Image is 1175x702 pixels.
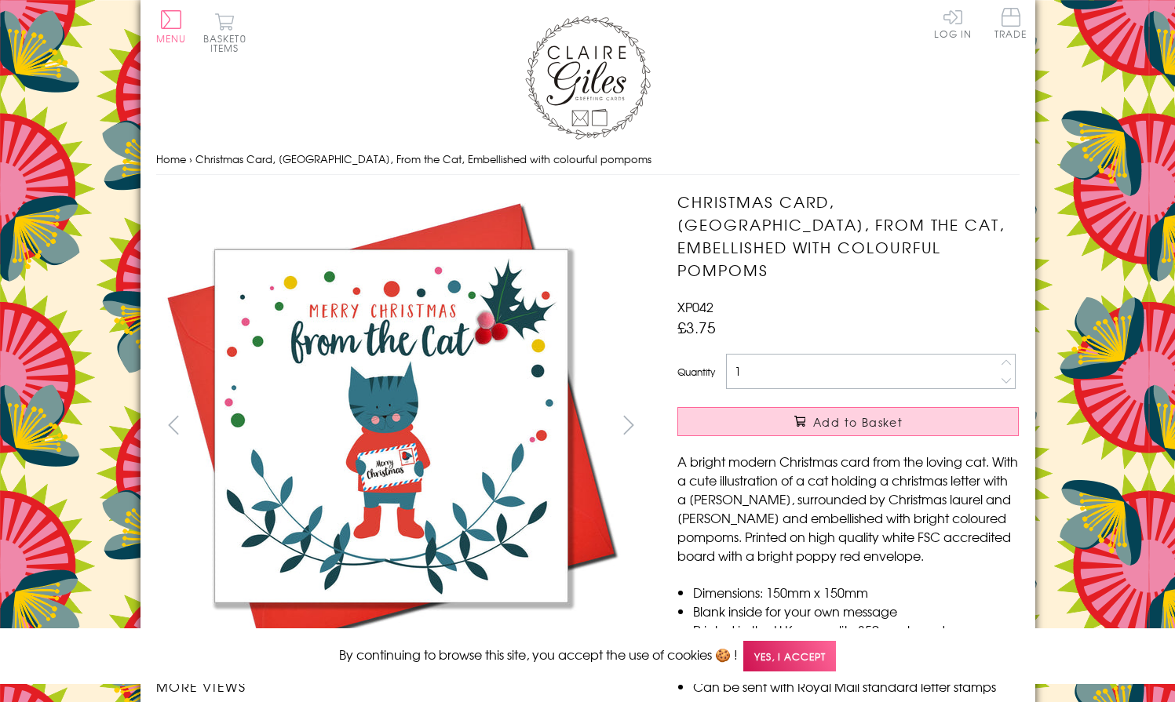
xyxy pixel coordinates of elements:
[677,452,1019,565] p: A bright modern Christmas card from the loving cat. With a cute illustration of a cat holding a c...
[677,407,1019,436] button: Add to Basket
[210,31,246,55] span: 0 items
[994,8,1027,42] a: Trade
[677,297,713,316] span: XP042
[156,191,627,661] img: Christmas Card, Laurel, From the Cat, Embellished with colourful pompoms
[743,641,836,671] span: Yes, I accept
[156,407,192,442] button: prev
[203,13,246,53] button: Basket0 items
[693,583,1019,602] li: Dimensions: 150mm x 150mm
[156,144,1020,176] nav: breadcrumbs
[677,316,716,338] span: £3.75
[156,10,187,43] button: Menu
[156,677,647,696] h3: More views
[994,8,1027,38] span: Trade
[156,151,186,166] a: Home
[677,191,1019,281] h1: Christmas Card, [GEOGRAPHIC_DATA], From the Cat, Embellished with colourful pompoms
[525,16,651,140] img: Claire Giles Greetings Cards
[693,602,1019,620] li: Blank inside for your own message
[693,677,1019,696] li: Can be sent with Royal Mail standard letter stamps
[934,8,972,38] a: Log In
[693,620,1019,639] li: Printed in the U.K on quality 350gsm board
[189,151,192,166] span: ›
[195,151,651,166] span: Christmas Card, [GEOGRAPHIC_DATA], From the Cat, Embellished with colourful pompoms
[813,414,903,430] span: Add to Basket
[611,407,646,442] button: next
[156,31,187,45] span: Menu
[677,365,715,379] label: Quantity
